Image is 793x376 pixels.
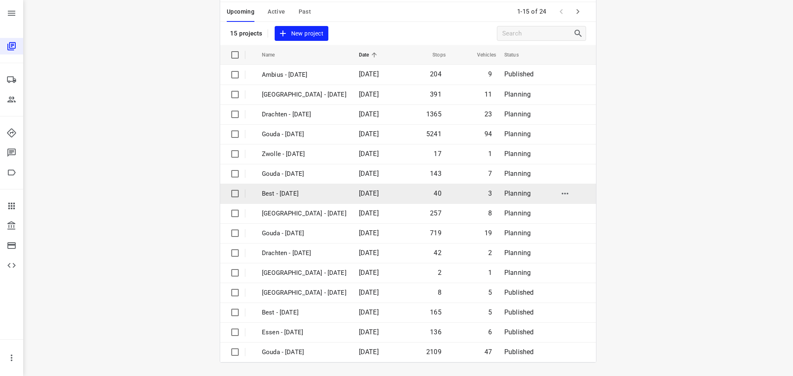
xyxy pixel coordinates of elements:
[553,3,570,20] span: Previous Page
[262,229,347,238] p: Gouda - Thursday
[484,348,492,356] span: 47
[430,229,442,237] span: 719
[488,328,492,336] span: 6
[466,50,496,60] span: Vehicles
[359,209,379,217] span: [DATE]
[488,249,492,257] span: 2
[434,249,441,257] span: 42
[262,149,347,159] p: Zwolle - Friday
[504,328,534,336] span: Published
[484,229,492,237] span: 19
[359,328,379,336] span: [DATE]
[504,229,531,237] span: Planning
[262,268,347,278] p: Antwerpen - Thursday
[430,328,442,336] span: 136
[488,269,492,277] span: 1
[434,189,441,197] span: 40
[262,130,347,139] p: Gouda - Monday
[504,50,529,60] span: Status
[422,50,446,60] span: Stops
[359,348,379,356] span: [DATE]
[359,90,379,98] span: [DATE]
[488,170,492,177] span: 7
[430,209,442,217] span: 257
[262,348,347,357] p: Gouda - Wednesday
[504,110,531,118] span: Planning
[504,189,531,197] span: Planning
[430,308,442,316] span: 165
[359,50,380,60] span: Date
[299,7,311,17] span: Past
[430,70,442,78] span: 204
[504,70,534,78] span: Published
[359,170,379,177] span: [DATE]
[502,27,573,40] input: Search projects
[438,289,442,296] span: 8
[280,28,323,39] span: New project
[359,130,379,138] span: [DATE]
[227,7,254,17] span: Upcoming
[488,289,492,296] span: 5
[434,150,441,158] span: 17
[359,150,379,158] span: [DATE]
[438,269,442,277] span: 2
[504,150,531,158] span: Planning
[359,229,379,237] span: [DATE]
[504,289,534,296] span: Published
[504,209,531,217] span: Planning
[262,189,347,199] p: Best - [DATE]
[262,70,347,80] p: Ambius - Monday
[484,130,492,138] span: 94
[488,308,492,316] span: 5
[573,28,586,38] div: Search
[488,209,492,217] span: 8
[504,90,531,98] span: Planning
[262,308,347,317] p: Best - Thursday
[262,209,347,218] p: [GEOGRAPHIC_DATA] - [DATE]
[504,249,531,257] span: Planning
[504,130,531,138] span: Planning
[504,348,534,356] span: Published
[514,3,550,21] span: 1-15 of 24
[268,7,285,17] span: Active
[488,70,492,78] span: 9
[488,150,492,158] span: 1
[262,248,347,258] p: Drachten - Thursday
[504,308,534,316] span: Published
[484,90,492,98] span: 11
[426,110,442,118] span: 1365
[359,269,379,277] span: [DATE]
[426,130,442,138] span: 5241
[570,3,586,20] span: Next Page
[262,288,347,298] p: Gemeente Rotterdam - Thursday
[430,170,442,177] span: 143
[262,169,347,179] p: Gouda - Friday
[275,26,328,41] button: New project
[262,90,347,99] p: Antwerpen - Monday
[430,90,442,98] span: 391
[504,269,531,277] span: Planning
[262,110,347,119] p: Drachten - [DATE]
[359,249,379,257] span: [DATE]
[359,189,379,197] span: [DATE]
[426,348,442,356] span: 2109
[488,189,492,197] span: 3
[359,308,379,316] span: [DATE]
[504,170,531,177] span: Planning
[484,110,492,118] span: 23
[262,50,286,60] span: Name
[359,70,379,78] span: [DATE]
[230,30,263,37] p: 15 projects
[262,328,347,337] p: Essen - Wednesday
[359,289,379,296] span: [DATE]
[359,110,379,118] span: [DATE]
